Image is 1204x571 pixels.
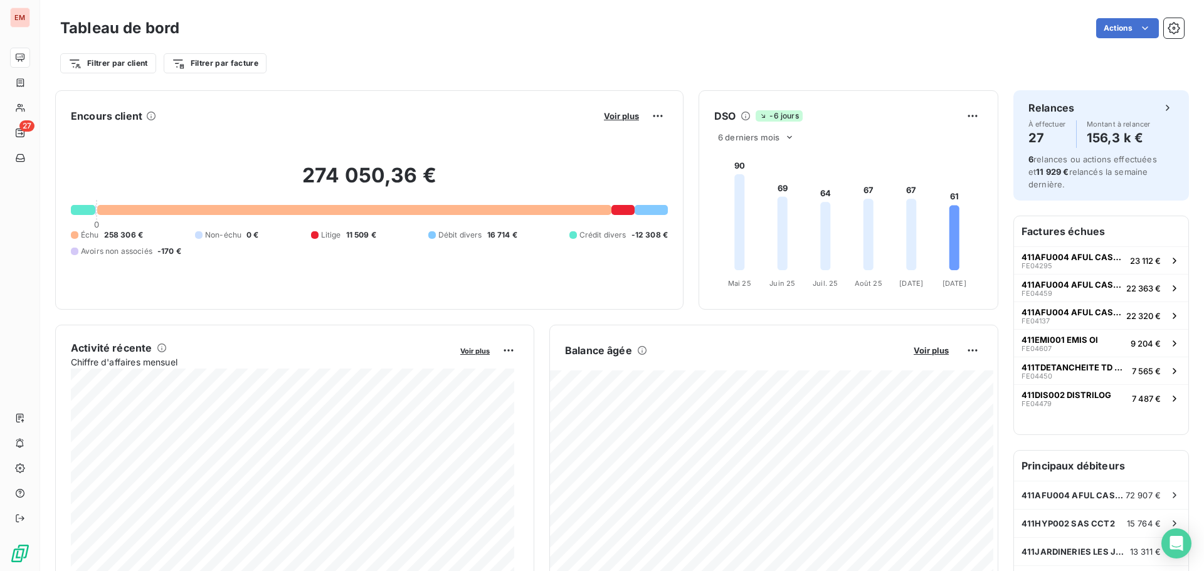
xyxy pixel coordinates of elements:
span: 411EMI001 EMIS OI [1022,335,1098,345]
span: 7 565 € [1132,366,1161,376]
tspan: [DATE] [899,279,923,288]
span: 411AFU004 AFUL CASABONA [1022,490,1126,500]
span: Litige [321,229,341,241]
span: 411AFU004 AFUL CASABONA [1022,307,1121,317]
span: 27 [19,120,34,132]
h6: DSO [714,108,736,123]
h6: Relances [1028,100,1074,115]
span: 0 [94,219,99,229]
span: 22 363 € [1126,283,1161,293]
h3: Tableau de bord [60,17,179,39]
span: FE04450 [1022,372,1052,380]
span: 15 764 € [1127,518,1161,528]
h2: 274 050,36 € [71,163,668,201]
span: Débit divers [438,229,482,241]
span: 411JARDINERIES LES JARDINERIES DE BOURBON [1022,547,1130,557]
span: Avoirs non associés [81,246,152,257]
tspan: Juil. 25 [813,279,838,288]
tspan: Mai 25 [728,279,751,288]
h4: 27 [1028,128,1066,148]
span: 13 311 € [1130,547,1161,557]
span: 6 derniers mois [718,132,779,142]
button: 411AFU004 AFUL CASABONAFE0413722 320 € [1014,301,1188,329]
span: 16 714 € [487,229,517,241]
span: 22 320 € [1126,311,1161,321]
span: 72 907 € [1126,490,1161,500]
span: 0 € [246,229,258,241]
span: 411DIS002 DISTRILOG [1022,390,1111,400]
span: Crédit divers [579,229,626,241]
span: 23 112 € [1130,256,1161,266]
button: Voir plus [600,110,643,122]
span: FE04607 [1022,345,1052,352]
button: Voir plus [910,345,953,356]
h6: Factures échues [1014,216,1188,246]
span: Non-échu [205,229,241,241]
span: 9 204 € [1131,338,1161,348]
span: 411AFU004 AFUL CASABONA [1022,252,1125,262]
span: Montant à relancer [1087,120,1151,128]
tspan: [DATE] [943,279,966,288]
span: FE04137 [1022,317,1050,325]
h6: Principaux débiteurs [1014,451,1188,481]
button: Voir plus [457,345,494,356]
h6: Balance âgée [565,343,632,358]
span: À effectuer [1028,120,1066,128]
button: Filtrer par facture [164,53,267,73]
span: Échu [81,229,99,241]
button: Actions [1096,18,1159,38]
span: 7 487 € [1132,394,1161,404]
span: 11 929 € [1036,167,1069,177]
span: 411HYP002 SAS CCT2 [1022,518,1115,528]
span: 258 306 € [104,229,143,241]
button: Filtrer par client [60,53,156,73]
span: -12 308 € [631,229,668,241]
span: relances ou actions effectuées et relancés la semaine dernière. [1028,154,1157,189]
span: -170 € [157,246,181,257]
button: 411EMI001 EMIS OIFE046079 204 € [1014,329,1188,357]
img: Logo LeanPay [10,543,30,563]
h6: Activité récente [71,340,152,355]
span: FE04295 [1022,262,1052,270]
span: 6 [1028,154,1033,164]
span: Voir plus [604,111,639,121]
div: Open Intercom Messenger [1161,528,1191,558]
span: 411TDETANCHEITE TD ETANCHEITE [1022,362,1127,372]
span: 411AFU004 AFUL CASABONA [1022,280,1121,290]
button: 411AFU004 AFUL CASABONAFE0429523 112 € [1014,246,1188,274]
h4: 156,3 k € [1087,128,1151,148]
span: -6 jours [756,110,802,122]
span: 11 509 € [346,229,376,241]
div: EM [10,8,30,28]
tspan: Juin 25 [769,279,795,288]
span: FE04459 [1022,290,1052,297]
h6: Encours client [71,108,142,123]
button: 411AFU004 AFUL CASABONAFE0445922 363 € [1014,274,1188,301]
button: 411TDETANCHEITE TD ETANCHEITEFE044507 565 € [1014,357,1188,384]
span: Chiffre d'affaires mensuel [71,355,451,369]
span: Voir plus [914,345,949,355]
span: FE04479 [1022,400,1052,407]
tspan: Août 25 [855,279,882,288]
span: Voir plus [460,347,490,355]
button: 411DIS002 DISTRILOGFE044797 487 € [1014,384,1188,412]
